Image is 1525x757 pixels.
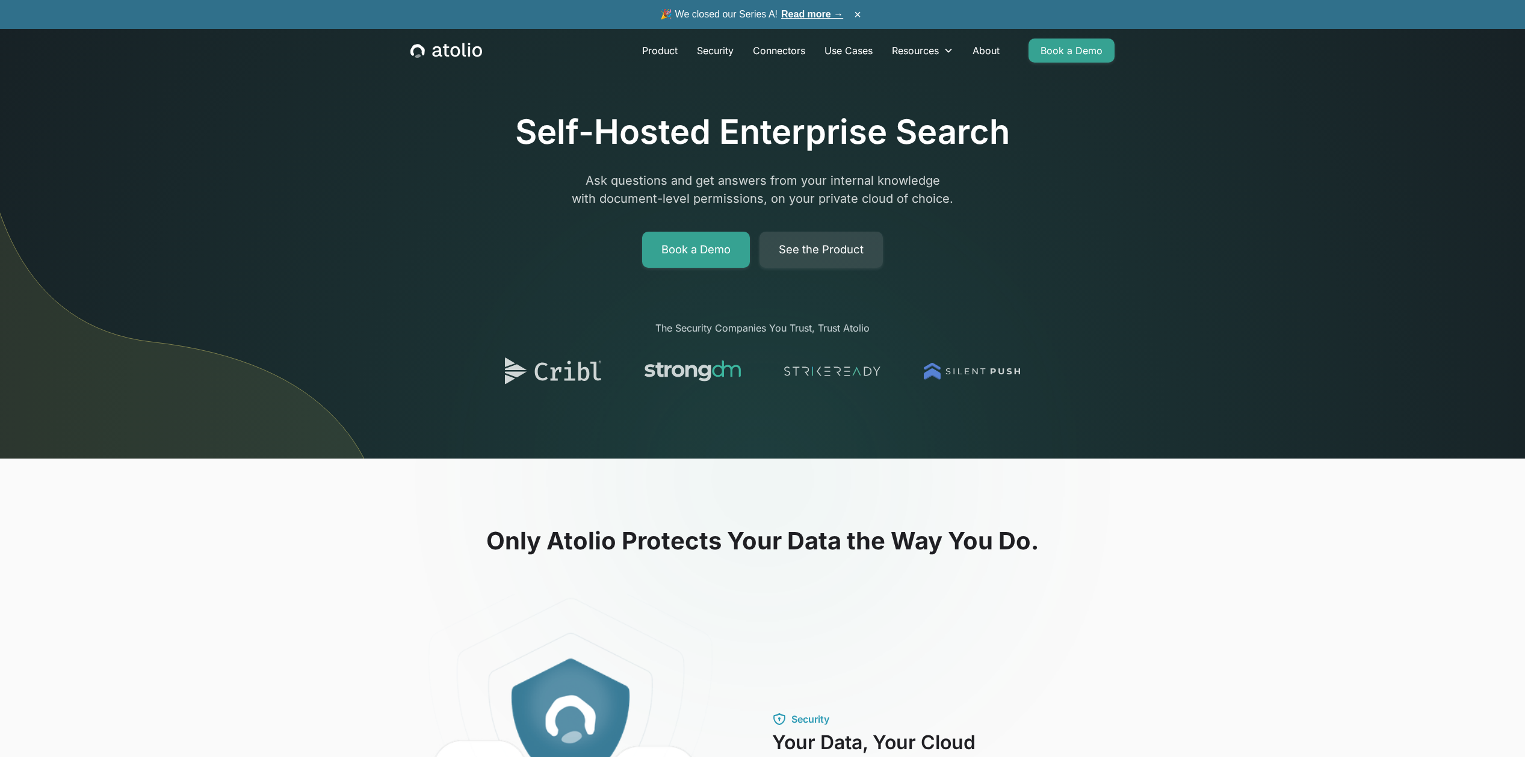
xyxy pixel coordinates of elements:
a: Book a Demo [642,232,750,268]
a: Security [687,39,743,63]
span: 🎉 We closed our Series A! [660,7,843,22]
img: logo [784,354,880,388]
a: See the Product [759,232,883,268]
a: Connectors [743,39,815,63]
p: Ask questions and get answers from your internal knowledge with document-level permissions, on yo... [531,171,994,208]
img: logo [645,354,741,388]
h2: Only Atolio Protects Your Data the Way You Do. [377,527,1148,555]
img: logo [924,354,1020,388]
div: The Security Companies You Trust, Trust Atolio [493,321,1032,335]
a: Read more → [781,9,843,19]
img: logo [505,354,601,388]
iframe: Chat Widget [1465,699,1525,757]
a: Book a Demo [1029,39,1115,63]
a: About [963,39,1009,63]
a: home [410,43,482,58]
a: Product [633,39,687,63]
a: Use Cases [815,39,882,63]
h1: Self-Hosted Enterprise Search [515,112,1010,152]
div: Resources [892,43,939,58]
div: Resources [882,39,963,63]
button: × [850,8,865,21]
div: Security [791,712,829,726]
